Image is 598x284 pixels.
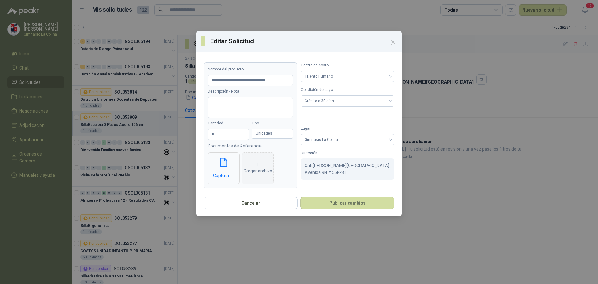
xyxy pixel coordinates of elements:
[300,197,394,209] button: Publicar cambios
[208,142,293,149] p: Documentos de Referencia
[208,66,293,72] label: Nombre del producto
[252,120,293,126] label: Tipo
[301,150,394,156] label: Dirección
[301,126,394,132] label: Lugar
[210,36,397,46] h3: Editar Solicitud
[305,135,391,144] span: Gimnasio La Colina
[208,89,293,94] label: Descripción - Nota
[204,197,298,209] button: Cancelar
[208,120,249,126] label: Cantidad
[301,158,394,180] div: Cali , [PERSON_NAME][GEOGRAPHIC_DATA]
[305,72,391,81] span: Talento Humano
[252,129,293,139] div: Unidades
[244,162,272,175] div: Cargar archivo
[305,96,391,106] span: Crédito a 30 días
[301,62,394,68] label: Centro de costo
[301,87,394,93] label: Condición de pago
[305,169,391,176] p: Avenida 9N # 56N-81
[388,37,398,47] button: Close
